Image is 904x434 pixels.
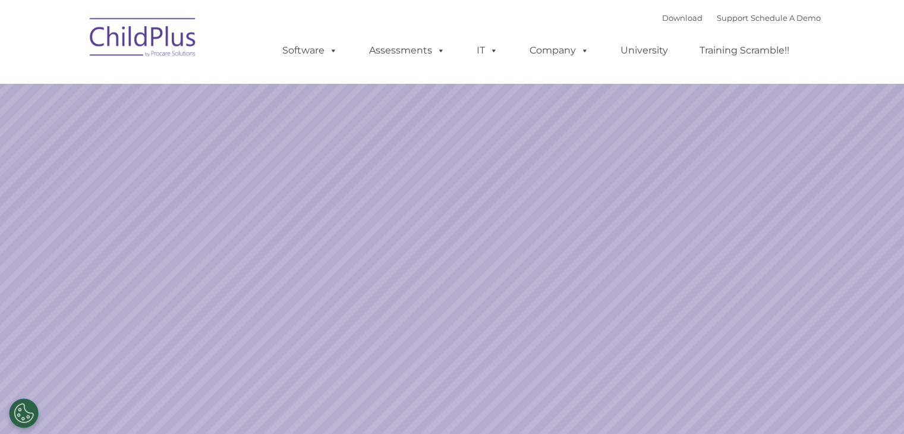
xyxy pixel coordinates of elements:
a: Assessments [357,39,457,62]
a: Support [717,13,748,23]
button: Cookies Settings [9,398,39,428]
a: University [609,39,680,62]
a: Company [518,39,601,62]
font: | [662,13,821,23]
a: Software [270,39,349,62]
a: Training Scramble!! [688,39,801,62]
a: IT [465,39,510,62]
img: ChildPlus by Procare Solutions [84,10,203,69]
a: Schedule A Demo [751,13,821,23]
a: Download [662,13,703,23]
